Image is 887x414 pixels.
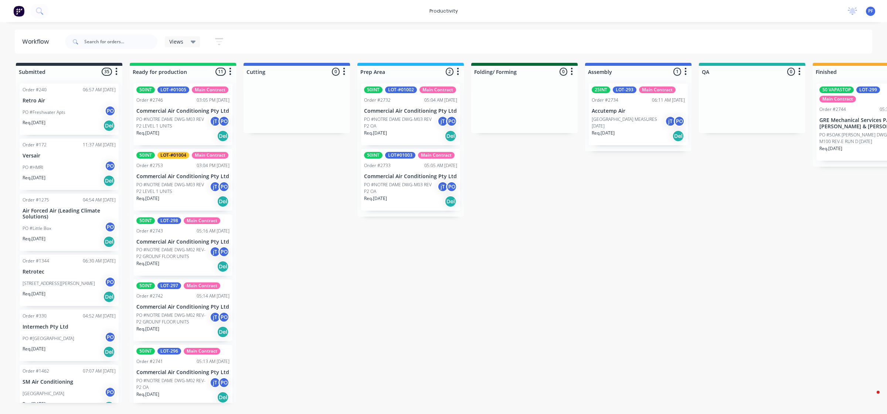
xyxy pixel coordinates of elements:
div: Del [103,120,115,132]
div: LOT-#01005 [157,86,189,93]
div: 25INTLOT-293Main ContractOrder #273406:11 AM [DATE]Accutemp Air[GEOGRAPHIC_DATA] MEASURES [DATE]j... [589,84,688,145]
p: PO #NOTRE DAME DWG-M03 REV P2 LEVEL 1 UNITS [136,116,210,129]
div: Del [103,291,115,303]
p: Req. [DATE] [23,291,45,297]
p: Req. [DATE] [23,174,45,181]
div: PO [105,276,116,288]
div: Del [445,196,456,207]
div: PO [446,116,457,127]
p: Req. [DATE] [364,195,387,202]
div: Main Contract [419,86,456,93]
div: jT [437,116,448,127]
div: Order #1275 [23,197,49,203]
p: Intermech Pty Ltd [23,324,116,330]
p: PO #NOTRE DAME DWG-M02 REV-P2 OA [136,377,210,391]
span: Views [169,38,183,45]
div: 50INTLOT-#01004Main ContractOrder #275303:04 PM [DATE]Commercial Air Conditioning Pty LtdPO #NOTR... [133,149,232,211]
div: 50INTLOT-#01005Main ContractOrder #274603:05 PM [DATE]Commercial Air Conditioning Pty LtdPO #NOTR... [133,84,232,145]
p: PO #NOTRE DAME DWG-M03 REV P2 LEVEL 1 UNITS [136,181,210,195]
div: jT [210,246,221,257]
div: Del [217,130,229,142]
div: Order #2733 [364,162,391,169]
div: Del [103,236,115,248]
p: Req. [DATE] [23,346,45,352]
div: Order #2743 [136,228,163,234]
input: Search for orders... [84,34,157,49]
p: Req. [DATE] [136,391,159,398]
p: Commercial Air Conditioning Pty Ltd [136,173,230,180]
div: 05:13 AM [DATE] [197,358,230,365]
div: jT [210,312,221,323]
div: 50INT [364,152,383,159]
p: PO #Freshwater Apts [23,109,65,116]
div: Order #2734 [592,97,618,103]
div: Order #2746 [136,97,163,103]
div: 50INT [136,217,155,224]
div: Main Contract [819,96,856,102]
p: Retrotec [23,269,116,275]
p: [GEOGRAPHIC_DATA] [23,390,64,397]
div: 50INT [136,282,155,289]
div: 50INT [364,86,383,93]
div: 06:57 AM [DATE] [83,86,116,93]
p: Commercial Air Conditioning Pty Ltd [364,173,457,180]
p: PO #Little Box [23,225,51,232]
p: Req. [DATE] [23,119,45,126]
div: Del [103,401,115,413]
p: PO #NOTRE DAME DWG-M03 REV P2 OA [364,116,437,129]
div: 50INTLOT-#01002Main ContractOrder #273205:04 AM [DATE]Commercial Air Conditioning Pty LtdPO #NOTR... [361,84,460,145]
div: 50INT [136,86,155,93]
div: LOT#01003 [385,152,415,159]
div: LOT-#01004 [157,152,189,159]
p: Versair [23,153,116,159]
div: Order #1462 [23,368,49,374]
div: 07:07 AM [DATE] [83,368,116,374]
div: Order #127504:54 AM [DATE]Air Forced Air (Leading Climate Solutions)PO #Little BoxPOReq.[DATE]Del [20,194,119,251]
div: Del [217,196,229,207]
div: Main Contract [192,86,228,93]
div: jT [437,181,448,192]
div: 06:30 AM [DATE] [83,258,116,264]
div: PO [218,246,230,257]
p: Req. [DATE] [136,326,159,332]
div: 05:16 AM [DATE] [197,228,230,234]
div: LOT-298 [157,217,181,224]
div: Order #1344 [23,258,49,264]
div: Order #2732 [364,97,391,103]
p: Commercial Air Conditioning Pty Ltd [136,239,230,245]
p: Accutemp Air [592,108,685,114]
div: LOT-#01002 [385,86,417,93]
div: Main Contract [184,282,220,289]
div: LOT-293 [613,86,636,93]
div: Del [672,130,684,142]
div: PO [105,221,116,233]
div: PO [105,387,116,398]
div: 50INT [136,152,155,159]
p: Commercial Air Conditioning Pty Ltd [136,108,230,114]
p: PO #NOTRE DAME DWG-M02 REV-P2 GROUNF FLOOR UNITS [136,247,210,260]
div: 06:11 AM [DATE] [652,97,685,103]
div: jT [210,116,221,127]
div: 50INTLOT-297Main ContractOrder #274205:14 AM [DATE]Commercial Air Conditioning Pty LtdPO #NOTRE D... [133,279,232,341]
div: Workflow [22,37,52,46]
div: 03:04 PM [DATE] [197,162,230,169]
p: PO #NOTRE DAME DWG-M03 REV P2 OA [364,181,437,195]
div: Order #172 [23,142,47,148]
div: Main Contract [192,152,228,159]
img: Factory [13,6,24,17]
div: LOT-296 [157,348,181,354]
div: Del [103,175,115,187]
p: Req. [DATE] [592,130,615,136]
div: Del [445,130,456,142]
div: 25INT [592,86,610,93]
div: 50INTLOT#01003Main ContractOrder #273305:05 AM [DATE]Commercial Air Conditioning Pty LtdPO #NOTRE... [361,149,460,211]
p: Commercial Air Conditioning Pty Ltd [136,369,230,376]
div: Order #24006:57 AM [DATE]Retro AirPO #Freshwater AptsPOReq.[DATE]Del [20,84,119,135]
div: PO [218,312,230,323]
div: Order #134406:30 AM [DATE]Retrotec[STREET_ADDRESS][PERSON_NAME]POReq.[DATE]Del [20,255,119,306]
p: Req. [DATE] [136,260,159,267]
div: Order #2753 [136,162,163,169]
p: Commercial Air Conditioning Pty Ltd [136,304,230,310]
div: 05:05 AM [DATE] [424,162,457,169]
div: LOT-297 [157,282,181,289]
